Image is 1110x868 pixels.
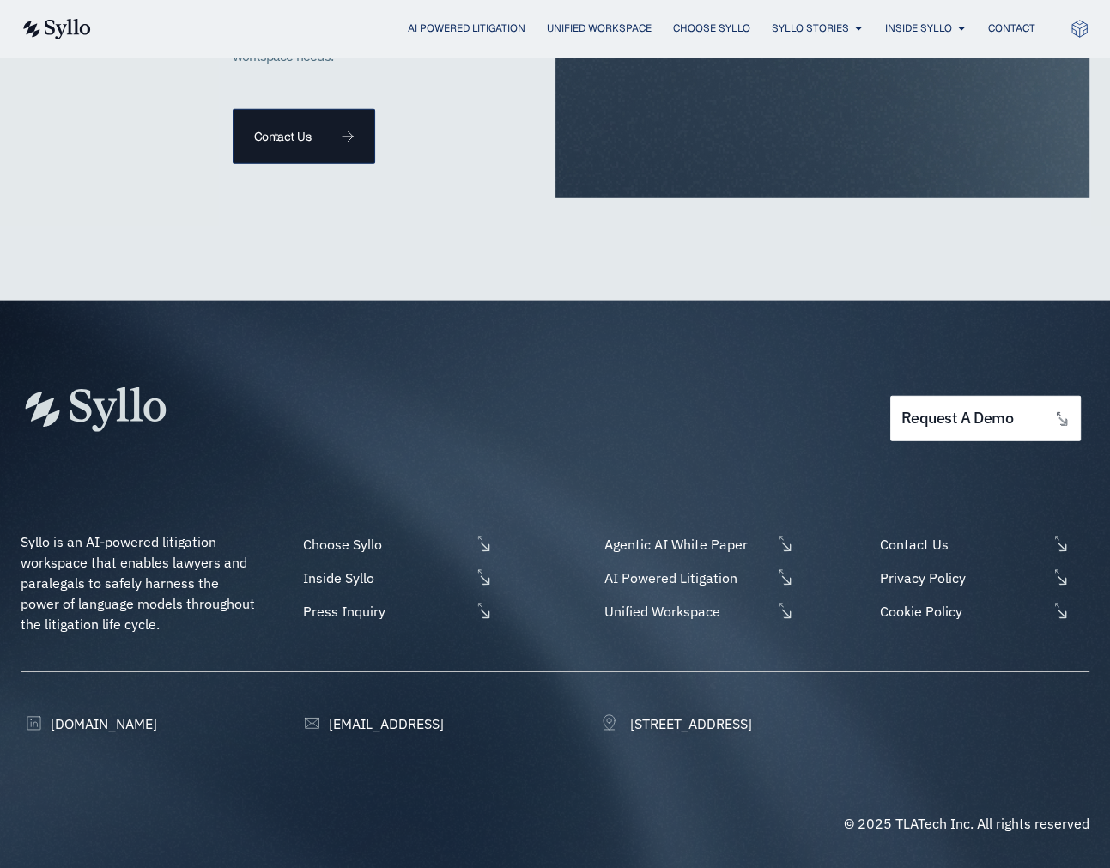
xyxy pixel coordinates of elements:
a: Inside Syllo [299,568,493,588]
nav: Menu [125,21,1035,37]
span: © 2025 TLATech Inc. All rights reserved [844,815,1089,832]
span: Contact Us [254,131,311,143]
span: Agentic AI White Paper [600,534,772,555]
span: request a demo [901,410,1013,427]
a: [EMAIL_ADDRESS] [299,713,444,734]
span: AI Powered Litigation [600,568,772,588]
span: Unified Workspace [600,601,772,622]
a: [DOMAIN_NAME] [21,713,157,734]
a: Unified Workspace [547,21,652,36]
span: [STREET_ADDRESS] [626,713,752,734]
a: Contact Us [233,109,375,164]
a: Contact [988,21,1035,36]
span: [EMAIL_ADDRESS] [325,713,444,734]
a: Choose Syllo [673,21,750,36]
span: Choose Syllo [299,534,470,555]
a: Cookie Policy [876,601,1089,622]
div: Menu Toggle [125,21,1035,37]
span: Press Inquiry [299,601,470,622]
a: Contact Us [876,534,1089,555]
a: Choose Syllo [299,534,493,555]
a: Privacy Policy [876,568,1089,588]
span: Privacy Policy [876,568,1047,588]
span: Inside Syllo [299,568,470,588]
a: Inside Syllo [885,21,952,36]
a: request a demo [890,396,1081,441]
span: Syllo is an AI-powered litigation workspace that enables lawyers and paralegals to safely harness... [21,533,258,633]
img: syllo [21,19,91,39]
span: [DOMAIN_NAME] [46,713,157,734]
span: Contact Us [876,534,1047,555]
a: Unified Workspace [600,601,794,622]
a: AI Powered Litigation [408,21,525,36]
a: AI Powered Litigation [600,568,794,588]
span: Cookie Policy [876,601,1047,622]
a: Press Inquiry [299,601,493,622]
a: Syllo Stories [772,21,849,36]
a: [STREET_ADDRESS] [600,713,752,734]
a: Agentic AI White Paper [600,534,794,555]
